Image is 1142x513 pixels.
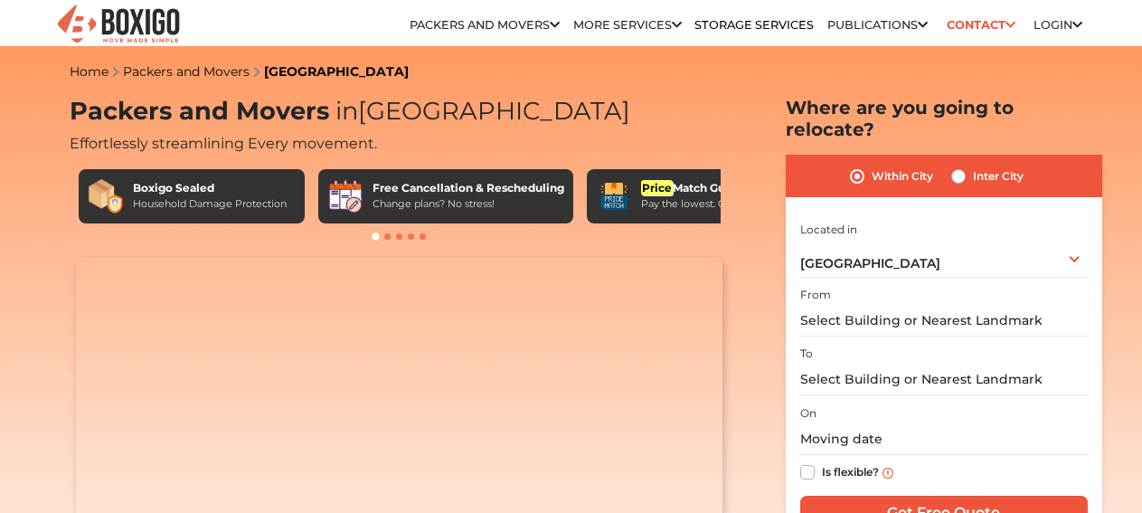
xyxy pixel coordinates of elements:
[264,63,409,80] a: [GEOGRAPHIC_DATA]
[133,180,287,196] div: Boxigo Sealed
[410,18,560,32] a: Packers and Movers
[827,18,928,32] a: Publications
[800,405,816,422] label: On
[573,18,682,32] a: More services
[88,178,124,214] img: Boxigo Sealed
[327,178,363,214] img: Free Cancellation & Rescheduling
[694,18,814,32] a: Storage Services
[641,180,779,196] div: Match Guarantee
[872,166,933,187] label: Within City
[329,96,630,126] span: [GEOGRAPHIC_DATA]
[133,196,287,212] div: Household Damage Protection
[641,196,779,212] div: Pay the lowest. Guaranteed!
[822,461,879,480] label: Is flexible?
[596,178,632,214] img: Price Match Guarantee
[800,364,1088,395] input: Select Building or Nearest Landmark
[123,63,250,80] a: Packers and Movers
[800,346,813,362] label: To
[786,97,1102,140] h2: Where are you going to relocate?
[940,11,1021,39] a: Contact
[335,96,358,126] span: in
[1033,18,1082,32] a: Login
[373,180,564,196] div: Free Cancellation & Rescheduling
[641,180,673,195] em: Price
[373,196,564,212] div: Change plans? No stress!
[70,63,109,80] a: Home
[800,222,857,238] label: Located in
[70,97,730,127] h1: Packers and Movers
[55,3,182,47] img: Boxigo
[70,135,377,152] span: Effortlessly streamlining Every movement.
[800,255,940,271] span: [GEOGRAPHIC_DATA]
[973,166,1024,187] label: Inter City
[800,423,1088,455] input: Moving date
[800,287,831,303] label: From
[800,305,1088,337] input: Select Building or Nearest Landmark
[882,468,893,479] img: info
